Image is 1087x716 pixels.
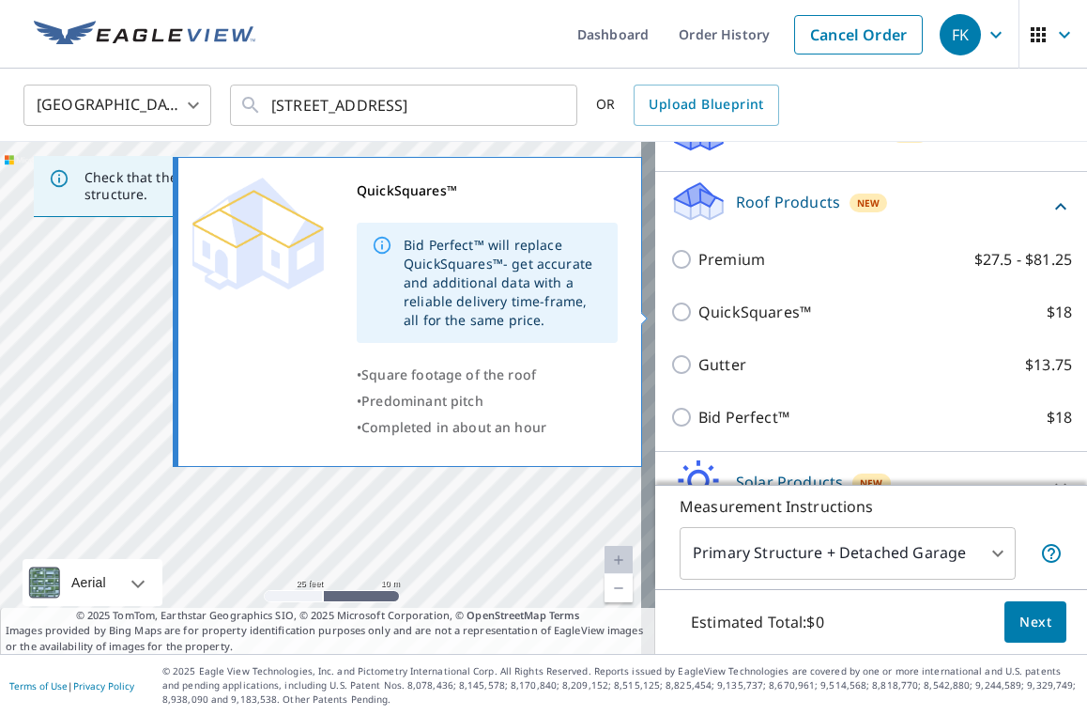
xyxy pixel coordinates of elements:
[1025,353,1072,376] p: $13.75
[605,574,633,602] a: Current Level 20, Zoom Out
[680,495,1063,518] p: Measurement Instructions
[698,406,789,428] p: Bid Perfect™
[1004,601,1066,644] button: Next
[192,178,324,290] img: Premium
[361,392,483,410] span: Predominant pitch
[357,178,618,204] div: QuickSquares™
[23,559,162,606] div: Aerial
[23,79,211,132] div: [GEOGRAPHIC_DATA]
[680,527,1016,580] div: Primary Structure + Detached Garage
[698,301,811,323] p: QuickSquares™
[76,608,580,624] span: © 2025 TomTom, Earthstar Geographics SIO, © 2025 Microsoft Corporation, ©
[857,195,880,210] span: New
[1047,406,1072,428] p: $18
[404,228,603,337] div: Bid Perfect™ will replace QuickSquares™- get accurate and additional data with a reliable deliver...
[605,546,633,574] a: Current Level 20, Zoom In Disabled
[271,79,539,132] input: Search by address or latitude-longitude
[940,14,981,55] div: FK
[596,85,779,126] div: OR
[698,248,765,271] p: Premium
[676,601,839,643] p: Estimated Total: $0
[361,366,536,383] span: Square footage of the roof
[467,608,545,622] a: OpenStreetMap
[974,248,1072,271] p: $27.5 - $81.25
[73,679,134,693] a: Privacy Policy
[1047,301,1072,323] p: $18
[162,664,1078,707] p: © 2025 Eagle View Technologies, Inc. and Pictometry International Corp. All Rights Reserved. Repo...
[357,388,618,414] div: •
[736,191,840,213] p: Roof Products
[9,679,68,693] a: Terms of Use
[860,475,882,490] span: New
[794,15,923,54] a: Cancel Order
[66,559,112,606] div: Aerial
[361,418,546,436] span: Completed in about an hour
[357,362,618,388] div: •
[698,353,746,376] p: Gutter
[649,93,763,117] span: Upload Blueprint
[84,169,559,203] p: Check that the address is accurate, then drag the marker over the correct structure.
[670,179,1072,233] div: Roof ProductsNew
[670,459,1072,513] div: Solar ProductsNew
[9,680,134,692] p: |
[34,21,255,49] img: EV Logo
[1040,542,1063,565] span: Your report will include the primary structure and a detached garage if one exists.
[736,471,843,493] p: Solar Products
[357,414,618,441] div: •
[1019,611,1051,634] span: Next
[634,85,778,126] a: Upload Blueprint
[549,608,580,622] a: Terms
